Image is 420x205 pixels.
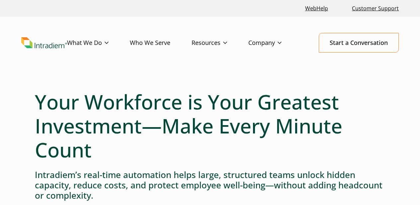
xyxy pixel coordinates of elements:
a: Start a Conversation [319,33,399,53]
h4: Intradiem’s real-time automation helps large, structured teams unlock hidden capacity, reduce cos... [35,170,385,201]
h1: Your Workforce is Your Greatest Investment—Make Every Minute Count [35,90,385,162]
a: Who We Serve [130,33,192,53]
a: Customer Support [349,1,401,16]
a: What We Do [67,33,130,53]
img: Intradiem [21,37,67,49]
a: Company [248,33,303,53]
a: Resources [192,33,248,53]
a: Link to homepage of Intradiem [21,37,67,49]
a: Link opens in a new window [302,1,331,16]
